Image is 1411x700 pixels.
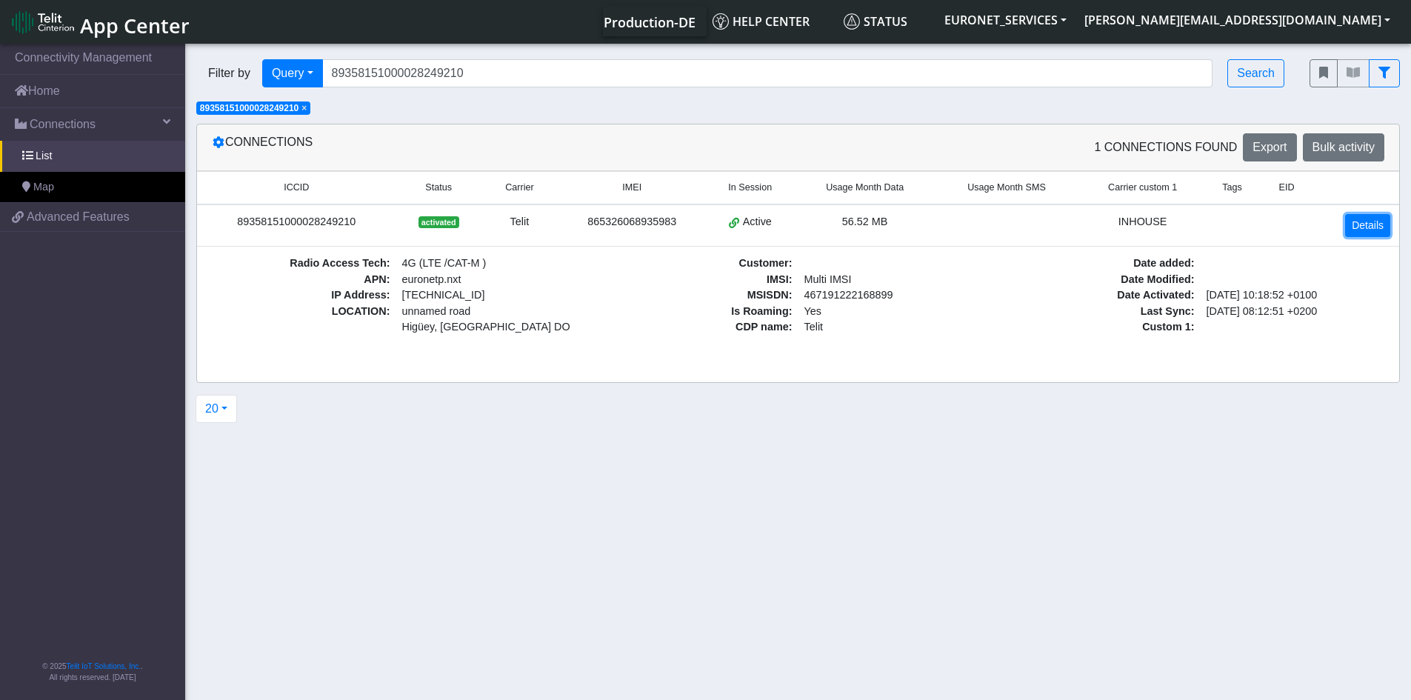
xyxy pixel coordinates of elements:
button: Bulk activity [1303,133,1384,161]
span: Active [743,214,772,230]
span: IP Address : [206,287,396,304]
span: Date Activated : [1010,287,1201,304]
button: Export [1243,133,1296,161]
span: 467191222168899 [798,287,989,304]
img: logo-telit-cinterion-gw-new.png [12,10,74,34]
span: euronetp.nxt [396,272,587,288]
button: Query [262,59,323,87]
span: Bulk activity [1312,141,1375,153]
span: APN : [206,272,396,288]
span: Higüey, [GEOGRAPHIC_DATA] DO [402,319,581,336]
div: INHOUSE [1087,214,1198,230]
a: Telit IoT Solutions, Inc. [67,662,141,670]
span: 1 Connections found [1094,139,1237,156]
span: Production-DE [604,13,696,31]
a: Your current platform instance [603,7,695,36]
div: Telit [490,214,549,230]
span: Usage Month SMS [967,181,1046,195]
div: 865326068935983 [567,214,697,230]
span: MSISDN : [608,287,798,304]
span: EID [1279,181,1295,195]
span: Yes [804,305,821,317]
span: × [301,103,307,113]
span: Last Sync : [1010,304,1201,320]
button: [PERSON_NAME][EMAIL_ADDRESS][DOMAIN_NAME] [1075,7,1399,33]
span: CDP name : [608,319,798,336]
span: [DATE] 08:12:51 +0200 [1201,304,1391,320]
span: Radio Access Tech : [206,256,396,272]
div: Connections [201,133,798,161]
span: Map [33,179,54,196]
span: activated [418,216,459,228]
span: 4G (LTE /CAT-M ) [396,256,587,272]
a: Details [1345,214,1390,237]
span: Customer : [608,256,798,272]
span: unnamed road [402,304,581,320]
button: 20 [196,395,237,423]
span: Advanced Features [27,208,130,226]
span: Status [425,181,452,195]
span: App Center [80,12,190,39]
span: Export [1252,141,1287,153]
span: Usage Month Data [826,181,904,195]
span: Connections [30,116,96,133]
img: knowledge.svg [713,13,729,30]
span: Filter by [196,64,262,82]
div: 89358151000028249210 [206,214,387,230]
span: Multi IMSI [798,272,989,288]
span: IMSI : [608,272,798,288]
span: List [36,148,52,164]
span: Carrier custom 1 [1108,181,1177,195]
div: fitlers menu [1310,59,1400,87]
span: IMEI [622,181,641,195]
span: Is Roaming : [608,304,798,320]
span: Carrier [505,181,533,195]
span: 56.52 MB [842,216,888,227]
span: In Session [728,181,772,195]
button: Search [1227,59,1284,87]
span: [DATE] 10:18:52 +0100 [1201,287,1391,304]
span: Help center [713,13,810,30]
span: 89358151000028249210 [200,103,298,113]
a: Status [838,7,935,36]
button: EURONET_SERVICES [935,7,1075,33]
span: Date Modified : [1010,272,1201,288]
span: LOCATION : [206,304,396,336]
span: Tags [1222,181,1242,195]
span: Status [844,13,907,30]
span: ICCID [284,181,309,195]
button: Close [301,104,307,113]
span: [TECHNICAL_ID] [402,289,485,301]
a: App Center [12,6,187,38]
span: Date added : [1010,256,1201,272]
span: Custom 1 : [1010,319,1201,336]
a: Help center [707,7,838,36]
img: status.svg [844,13,860,30]
input: Search... [322,59,1213,87]
span: Telit [798,319,989,336]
